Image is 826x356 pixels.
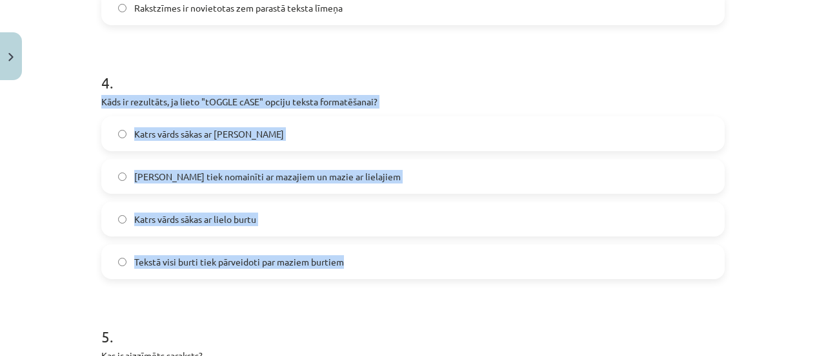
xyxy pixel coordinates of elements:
[134,255,344,269] span: Tekstā visi burti tiek pārveidoti par maziem burtiem
[118,215,126,224] input: Katrs vārds sākas ar lielo burtu
[118,130,126,138] input: Katrs vārds sākas ar [PERSON_NAME]
[101,305,725,345] h1: 5 .
[118,4,126,12] input: Rakstzīmes ir novietotas zem parastā teksta līmeņa
[134,213,256,226] span: Katrs vārds sākas ar lielo burtu
[118,258,126,266] input: Tekstā visi burti tiek pārveidoti par maziem burtiem
[134,170,401,183] span: [PERSON_NAME] tiek nomainīti ar mazajiem un mazie ar lielajiem
[118,173,126,181] input: [PERSON_NAME] tiek nomainīti ar mazajiem un mazie ar lielajiem
[101,51,725,91] h1: 4 .
[101,95,725,109] p: Kāds ir rezultāts, ja lieto "tOGGLE cASE" opciju teksta formatēšanai?
[134,1,343,15] span: Rakstzīmes ir novietotas zem parastā teksta līmeņa
[134,127,284,141] span: Katrs vārds sākas ar [PERSON_NAME]
[8,53,14,61] img: icon-close-lesson-0947bae3869378f0d4975bcd49f059093ad1ed9edebbc8119c70593378902aed.svg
